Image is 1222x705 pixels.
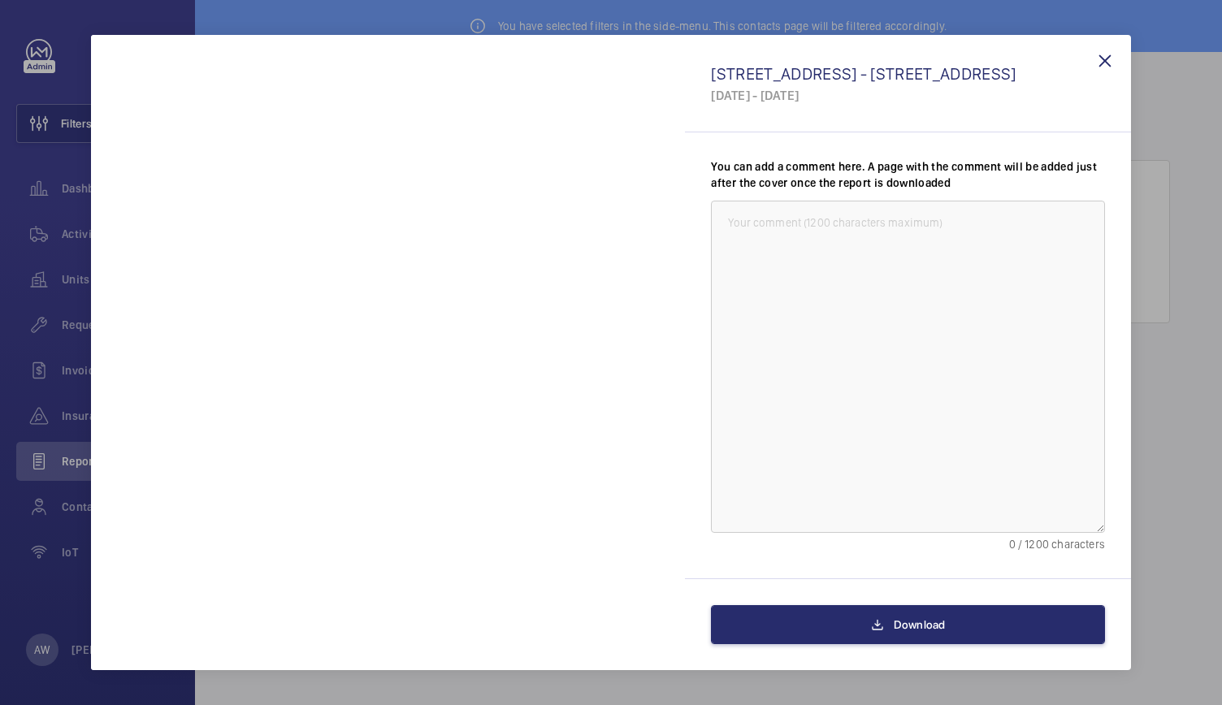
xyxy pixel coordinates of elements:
[711,158,1105,191] label: You can add a comment here. A page with the comment will be added just after the cover once the r...
[711,87,1105,104] div: [DATE] - [DATE]
[711,63,1105,84] div: [STREET_ADDRESS] - [STREET_ADDRESS]
[711,605,1105,644] button: Download
[711,536,1105,552] div: 0 / 1200 characters
[894,618,946,631] span: Download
